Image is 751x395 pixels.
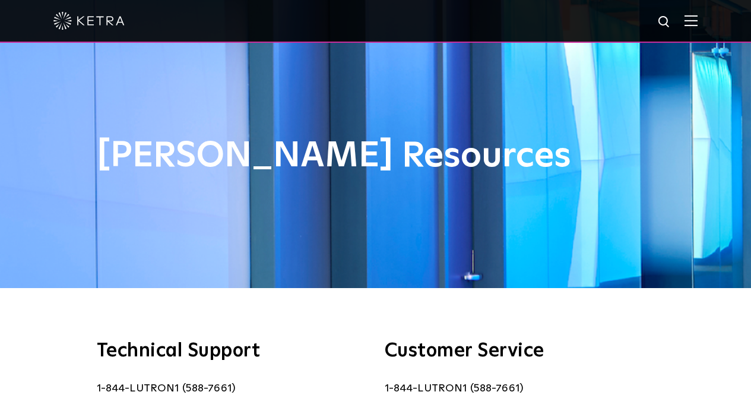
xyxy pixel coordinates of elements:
h3: Customer Service [385,342,655,361]
img: search icon [657,15,672,30]
h3: Technical Support [97,342,367,361]
img: Hamburger%20Nav.svg [685,15,698,26]
img: ketra-logo-2019-white [53,12,125,30]
h1: [PERSON_NAME] Resources [97,137,655,176]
